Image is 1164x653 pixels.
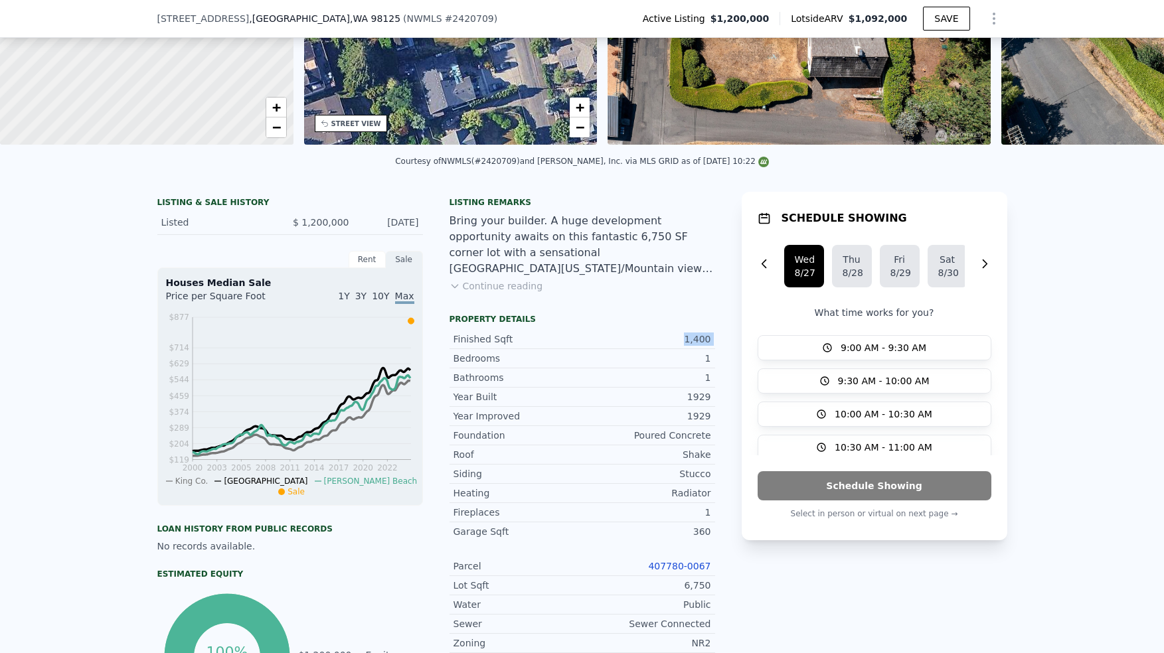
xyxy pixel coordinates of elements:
div: Water [454,598,582,611]
button: 10:00 AM - 10:30 AM [758,401,991,427]
tspan: 2022 [377,463,398,472]
div: Garage Sqft [454,525,582,538]
div: Poured Concrete [582,429,711,442]
div: Price per Square Foot [166,289,290,311]
div: 360 [582,525,711,538]
span: [GEOGRAPHIC_DATA] [224,476,307,486]
p: Select in person or virtual on next page → [758,506,991,522]
span: Sale [288,487,305,496]
div: Rent [349,251,386,268]
tspan: $119 [169,455,189,465]
div: Public [582,598,711,611]
div: Listing remarks [450,197,715,208]
tspan: $544 [169,375,189,384]
a: Zoom out [570,117,590,137]
tspan: 2011 [280,463,300,472]
tspan: 2017 [328,463,349,472]
button: 10:30 AM - 11:00 AM [758,435,991,460]
div: Estimated Equity [157,569,423,579]
button: Sat8/30 [928,245,967,287]
tspan: $714 [169,343,189,352]
div: Sat [938,253,957,266]
div: 6,750 [582,579,711,592]
div: 8/29 [890,266,909,279]
div: 8/27 [795,266,813,279]
div: Siding [454,467,582,480]
span: 10:00 AM - 10:30 AM [835,407,932,421]
div: No records available. [157,540,423,553]
button: Fri8/29 [880,245,920,287]
tspan: $204 [169,439,189,449]
img: NWMLS Logo [758,157,769,167]
div: Shake [582,448,711,461]
div: Finished Sqft [454,332,582,346]
button: Continue reading [450,279,543,293]
span: 10:30 AM - 11:00 AM [835,441,932,454]
span: 1Y [338,291,349,301]
div: Sewer [454,617,582,630]
tspan: $877 [169,313,189,322]
span: 10Y [372,291,389,301]
a: Zoom out [266,117,286,137]
tspan: 2000 [182,463,203,472]
button: Show Options [981,5,1007,32]
div: Parcel [454,559,582,573]
div: Roof [454,448,582,461]
div: Year Improved [454,409,582,423]
div: Loan history from public records [157,524,423,534]
div: Property details [450,314,715,325]
div: ( ) [403,12,497,25]
span: $1,200,000 [710,12,770,25]
div: LISTING & SALE HISTORY [157,197,423,210]
tspan: $374 [169,407,189,417]
div: Wed [795,253,813,266]
tspan: $459 [169,392,189,401]
p: What time works for you? [758,306,991,319]
a: Zoom in [266,98,286,117]
div: Courtesy of NWMLS (#2420709) and [PERSON_NAME], Inc. via MLS GRID as of [DATE] 10:22 [395,157,769,166]
div: Fri [890,253,909,266]
span: − [272,119,280,135]
span: + [576,99,584,115]
div: Sale [386,251,423,268]
h1: SCHEDULE SHOWING [782,210,907,226]
tspan: $629 [169,359,189,368]
span: 9:00 AM - 9:30 AM [841,341,926,354]
div: Listed [161,216,280,229]
div: [DATE] [360,216,419,229]
button: SAVE [923,7,969,31]
span: Active Listing [643,12,710,25]
tspan: 2005 [231,463,252,472]
button: 9:30 AM - 10:00 AM [758,368,991,394]
span: King Co. [175,476,208,486]
a: Zoom in [570,98,590,117]
button: Thu8/28 [832,245,872,287]
span: 3Y [355,291,367,301]
div: Fireplaces [454,506,582,519]
span: , WA 98125 [350,13,400,24]
tspan: 2003 [207,463,227,472]
div: Bathrooms [454,371,582,384]
span: # 2420709 [445,13,494,24]
div: Bring your builder. A huge development opportunity awaits on this fantastic 6,750 SF corner lot w... [450,213,715,277]
div: NR2 [582,636,711,650]
span: [STREET_ADDRESS] [157,12,250,25]
span: − [576,119,584,135]
button: 9:00 AM - 9:30 AM [758,335,991,360]
span: $ 1,200,000 [293,217,349,228]
div: 8/28 [843,266,861,279]
div: Stucco [582,467,711,480]
div: 8/30 [938,266,957,279]
div: Bedrooms [454,352,582,365]
div: Heating [454,486,582,500]
a: 407780-0067 [648,561,710,571]
span: $1,092,000 [849,13,908,24]
div: Zoning [454,636,582,650]
span: Max [395,291,414,304]
div: 1929 [582,409,711,423]
button: Wed8/27 [784,245,824,287]
span: NWMLS [407,13,442,24]
span: [PERSON_NAME] Beach [324,476,418,486]
div: Foundation [454,429,582,442]
div: 1929 [582,390,711,403]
